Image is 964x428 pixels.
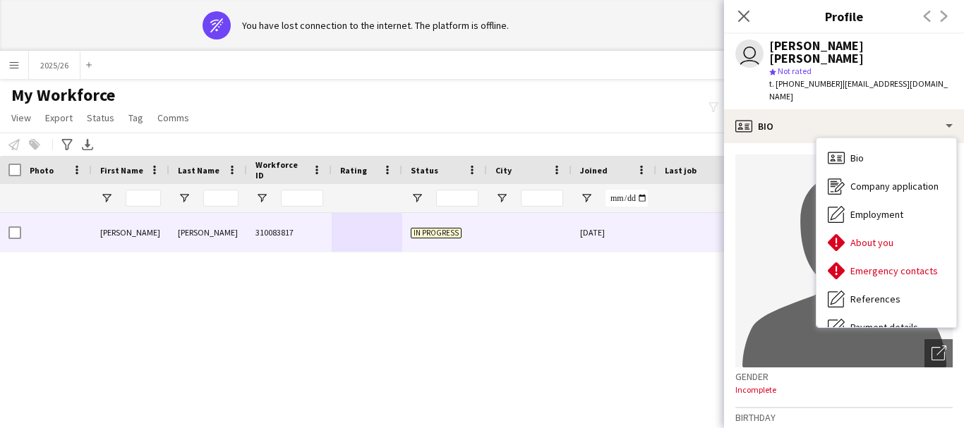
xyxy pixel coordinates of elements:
button: Open Filter Menu [255,192,268,204]
div: Company application [817,172,956,200]
div: References [817,285,956,313]
span: Not rated [778,66,812,76]
input: Workforce ID Filter Input [281,190,323,207]
span: | [EMAIL_ADDRESS][DOMAIN_NAME] [769,78,948,102]
input: City Filter Input [521,190,563,207]
button: Open Filter Menu [495,192,508,204]
input: Joined Filter Input [605,190,648,207]
div: Emergency contacts [817,257,956,285]
div: You have lost connection to the internet. The platform is offline. [242,19,509,32]
div: Bio [724,109,964,143]
h3: Gender [735,370,953,383]
button: Open Filter Menu [411,192,423,204]
span: City [495,165,512,176]
div: Open photos pop-in [924,339,953,367]
span: First Name [100,165,143,176]
span: Employment [850,208,903,221]
input: Last Name Filter Input [203,190,239,207]
div: Payment details [817,313,956,341]
span: View [11,111,31,124]
div: [PERSON_NAME] [92,213,169,252]
span: Rating [340,165,367,176]
span: Last Name [178,165,219,176]
span: Photo [30,165,54,176]
span: Last job [665,165,697,176]
div: About you [817,228,956,257]
div: [DATE] [572,213,656,252]
span: In progress [411,228,462,238]
div: [PERSON_NAME] [169,213,247,252]
span: Status [87,111,114,124]
button: Open Filter Menu [100,192,113,204]
div: Employment [817,200,956,228]
input: First Name Filter Input [126,190,161,207]
div: Bio [817,144,956,172]
span: Joined [580,165,608,176]
input: Status Filter Input [436,190,478,207]
h3: Birthday [735,411,953,424]
span: t. [PHONE_NUMBER] [769,78,843,89]
a: View [6,109,37,127]
button: 2025/26 [29,51,80,79]
button: Open Filter Menu [178,192,191,204]
a: Export [40,109,78,127]
span: Status [411,165,438,176]
span: Payment details [850,321,918,334]
span: Tag [128,111,143,124]
span: Company application [850,180,939,192]
span: Export [45,111,73,124]
a: Tag [123,109,149,127]
h3: Profile [724,7,964,25]
span: Bio [850,152,864,164]
button: Open Filter Menu [580,192,593,204]
span: Incomplete [735,384,776,395]
app-action-btn: Advanced filters [59,136,76,153]
div: [PERSON_NAME] [PERSON_NAME] [769,39,953,65]
a: Status [81,109,120,127]
div: 310083817 [247,213,332,252]
span: Emergency contacts [850,264,938,277]
span: About you [850,236,893,249]
span: References [850,293,900,305]
app-action-btn: Export XLSX [79,136,96,153]
span: Workforce ID [255,159,306,181]
span: My Workforce [11,85,115,106]
a: Comms [152,109,195,127]
span: Comms [157,111,189,124]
